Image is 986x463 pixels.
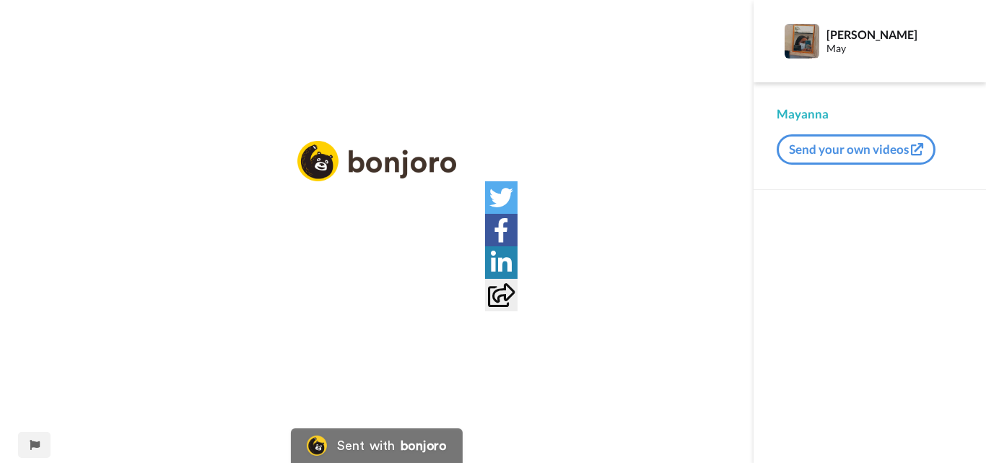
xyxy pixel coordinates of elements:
img: logo_full.png [297,141,456,182]
div: bonjoro [401,439,447,452]
div: May [826,43,962,55]
button: Send your own videos [777,134,935,165]
div: Mayanna [777,105,963,123]
img: Bonjoro Logo [307,436,327,456]
a: Bonjoro LogoSent withbonjoro [291,428,463,463]
div: [PERSON_NAME] [826,27,962,41]
img: Profile Image [785,24,819,59]
div: Sent with [337,439,395,452]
